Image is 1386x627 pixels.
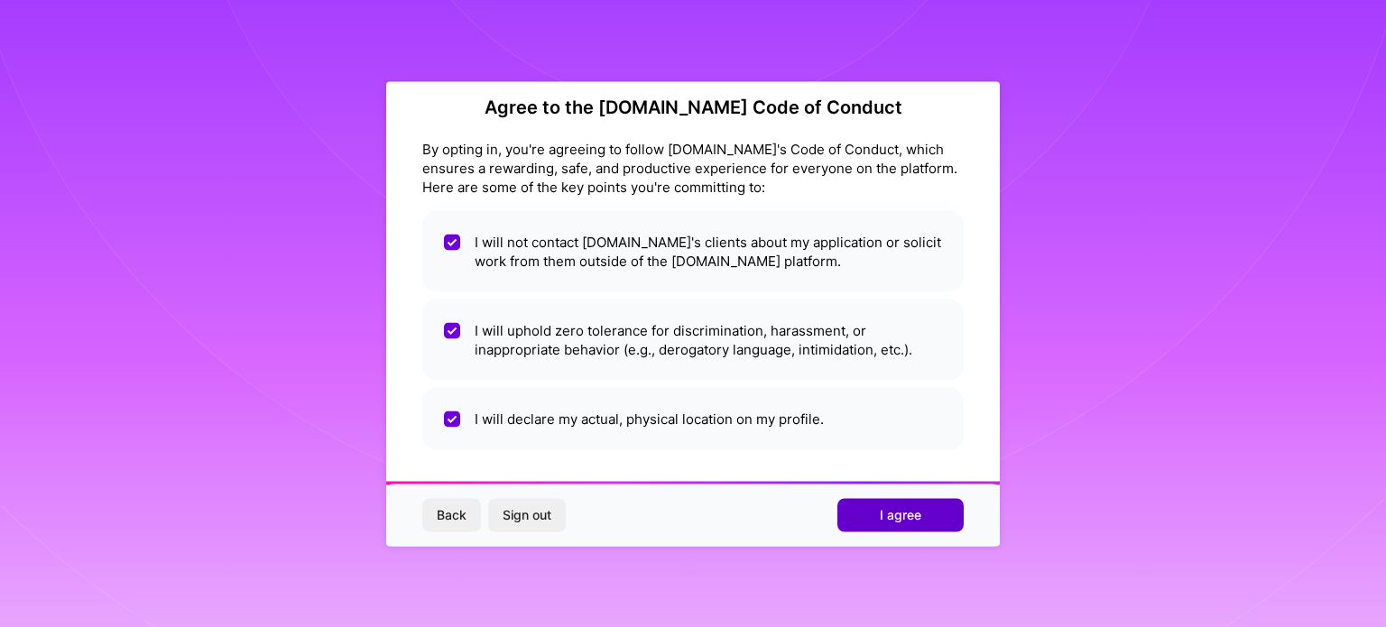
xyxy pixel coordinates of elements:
span: Sign out [503,506,551,524]
button: Back [422,499,481,531]
span: Back [437,506,467,524]
h2: Agree to the [DOMAIN_NAME] Code of Conduct [422,96,964,117]
button: Sign out [488,499,566,531]
button: I agree [837,499,964,531]
span: I agree [880,506,921,524]
li: I will not contact [DOMAIN_NAME]'s clients about my application or solicit work from them outside... [422,210,964,291]
li: I will uphold zero tolerance for discrimination, harassment, or inappropriate behavior (e.g., der... [422,299,964,380]
li: I will declare my actual, physical location on my profile. [422,387,964,449]
div: By opting in, you're agreeing to follow [DOMAIN_NAME]'s Code of Conduct, which ensures a rewardin... [422,139,964,196]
